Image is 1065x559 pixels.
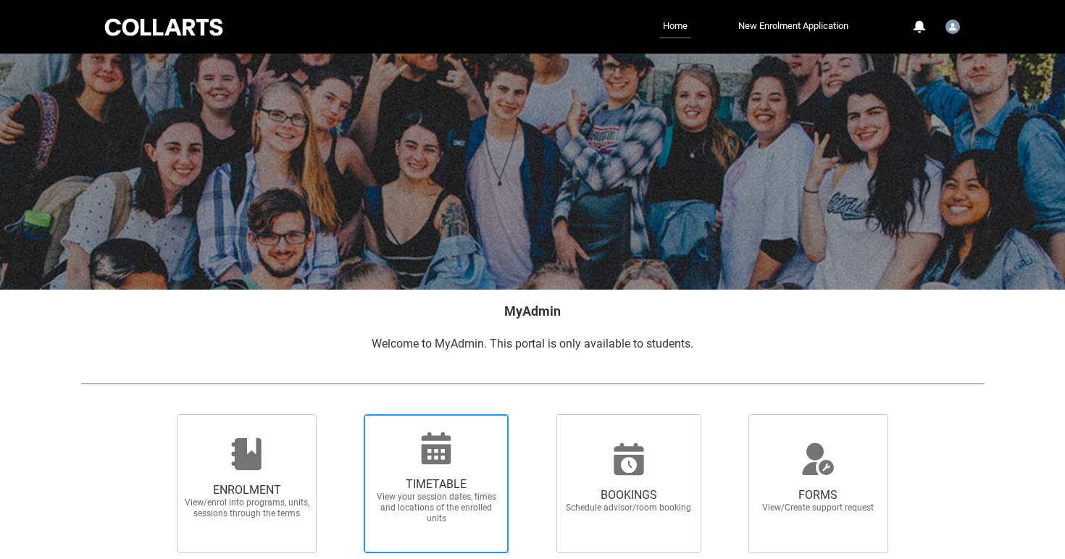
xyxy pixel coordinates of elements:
[565,488,693,503] span: BOOKINGS
[372,477,500,492] span: TIMETABLE
[565,503,693,513] span: Schedule advisor/room booking
[754,503,882,513] span: View/Create support request
[80,301,985,321] h2: MyAdmin
[942,14,964,37] button: User Profile Student.ftepaa
[183,483,311,497] span: ENROLMENT
[372,492,500,524] span: View your session dates, times and locations of the enrolled units
[372,337,693,350] span: Welcome to MyAdmin. This portal is only available to students.
[945,20,960,34] img: Student.ftepaa
[183,497,311,519] span: View/enrol into programs, units, sessions through the terms
[659,15,691,38] a: Home
[754,488,882,503] span: FORMS
[735,15,852,37] a: New Enrolment Application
